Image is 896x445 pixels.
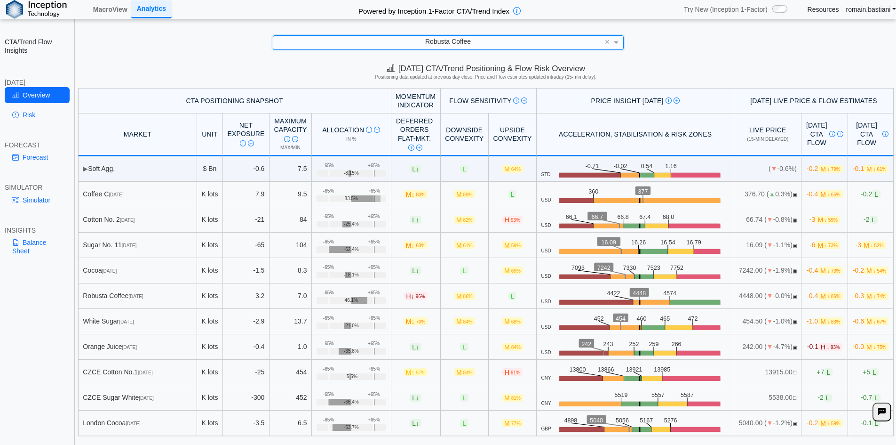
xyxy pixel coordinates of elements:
[223,309,270,334] td: -2.9
[793,192,797,197] span: OPEN: Market session is currently open.
[270,360,312,385] td: 454
[323,163,334,169] div: -65%
[767,317,773,325] span: ▼
[197,233,223,258] td: K lots
[197,283,223,309] td: K lots
[502,216,523,224] span: H
[513,97,519,104] img: Info
[5,183,70,192] div: SIMULATOR
[404,190,428,198] span: M
[603,238,618,245] text: 16.09
[502,368,523,376] span: H
[882,131,888,137] img: Info
[416,319,425,324] span: 70%
[747,137,788,142] span: (15-min delayed)
[873,167,887,172] span: ↓ 61%
[864,343,888,351] span: M
[734,258,801,283] td: 7242.00 ( -1.9%)
[411,241,414,249] span: ↓
[863,368,879,376] span: +5
[674,340,684,347] text: 266
[284,136,290,142] img: Info
[368,163,380,169] div: +65%
[595,315,604,322] text: 452
[416,192,425,197] span: 80%
[410,165,421,173] span: L
[508,292,517,300] span: L
[197,156,223,182] td: $ Bn
[734,182,801,207] td: 376.70 ( 0.3%)
[344,348,359,354] span: -35.8%
[368,239,380,245] div: +65%
[815,216,840,224] span: M
[853,343,889,351] span: -0.0
[673,264,686,271] text: 7752
[223,182,270,207] td: 7.9
[815,241,840,249] span: M
[618,213,630,220] text: 66.8
[818,165,842,173] span: M
[817,368,833,376] span: +7
[734,207,801,233] td: 66.74 ( -0.8%)
[853,165,889,173] span: -0.1
[541,324,551,330] span: USD
[861,190,880,198] span: -0.2
[416,294,425,299] span: 96%
[864,216,878,224] span: -2
[872,190,880,198] span: L
[416,243,425,248] span: 63%
[667,162,679,169] text: 1.16
[767,267,773,274] span: ▼
[128,294,143,299] span: [DATE]
[368,366,380,372] div: +65%
[410,216,421,224] span: L
[807,317,843,325] span: -1.0
[651,340,661,347] text: 259
[806,121,843,147] div: [DATE] CTA Flow
[270,207,312,233] td: 84
[454,317,475,325] span: M
[511,319,521,324] span: 68%
[642,162,654,169] text: 0.54
[853,267,889,275] span: -0.2
[870,216,878,224] span: L
[89,1,131,17] a: MacroView
[441,113,489,156] th: Downside Convexity
[666,97,672,104] img: Info
[807,267,843,275] span: -0.4
[598,366,615,373] text: 13866
[344,247,359,252] span: -62.4%
[793,294,797,299] span: OPEN: Market session is currently open.
[541,197,551,203] span: USD
[344,323,359,329] span: -21.0%
[809,216,840,224] span: -3
[460,267,468,275] span: L
[197,207,223,233] td: K lots
[570,366,587,373] text: 13800
[344,221,359,227] span: -25.4%
[502,165,523,173] span: M
[416,145,422,151] img: Read More
[690,315,700,322] text: 472
[807,165,843,173] span: -0.2
[818,343,842,351] span: H
[197,309,223,334] td: K lots
[323,239,334,245] div: -65%
[78,88,391,113] th: CTA Positioning Snapshot
[366,127,372,133] img: Info
[374,127,380,133] img: Read More
[197,334,223,360] td: K lots
[617,315,627,322] text: 454
[411,292,414,299] span: ↓
[416,165,419,172] span: ↓
[604,340,614,347] text: 243
[122,243,136,248] span: [DATE]
[197,113,223,156] th: Unit
[454,190,475,198] span: M
[502,267,523,275] span: M
[368,316,380,321] div: +65%
[410,343,421,351] span: L
[856,241,886,249] span: -3
[391,88,441,113] th: Momentum Indicator
[197,182,223,207] td: K lots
